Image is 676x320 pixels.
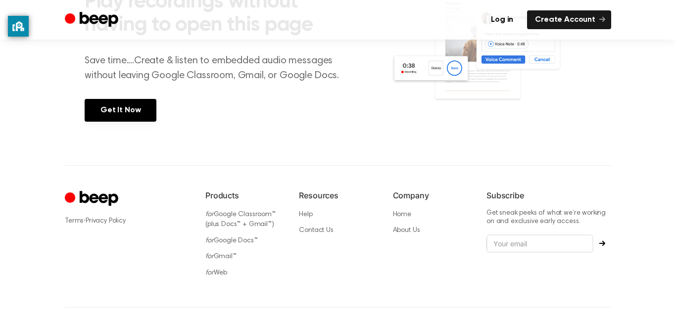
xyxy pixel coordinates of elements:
[205,237,258,244] a: forGoogle Docs™
[486,234,593,253] input: Your email
[65,10,121,30] a: Beep
[393,189,471,201] h6: Company
[299,189,377,201] h6: Resources
[486,209,611,227] p: Get sneak peeks of what we’re working on and exclusive early access.
[8,16,29,37] button: privacy banner
[593,240,611,246] button: Subscribe
[205,237,214,244] i: for
[65,216,190,226] div: ·
[486,189,611,201] h6: Subscribe
[205,253,214,260] i: for
[483,10,521,29] a: Log in
[393,227,420,234] a: About Us
[299,227,333,234] a: Contact Us
[205,211,214,218] i: for
[299,211,312,218] a: Help
[65,189,121,209] a: Cruip
[205,189,283,201] h6: Products
[205,253,237,260] a: forGmail™
[86,218,126,225] a: Privacy Policy
[85,99,156,122] a: Get It Now
[205,270,214,276] i: for
[205,270,227,276] a: forWeb
[85,53,351,83] p: Save time....Create & listen to embedded audio messages without leaving Google Classroom, Gmail, ...
[205,211,276,229] a: forGoogle Classroom™ (plus Docs™ + Gmail™)
[393,211,411,218] a: Home
[65,218,84,225] a: Terms
[527,10,611,29] a: Create Account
